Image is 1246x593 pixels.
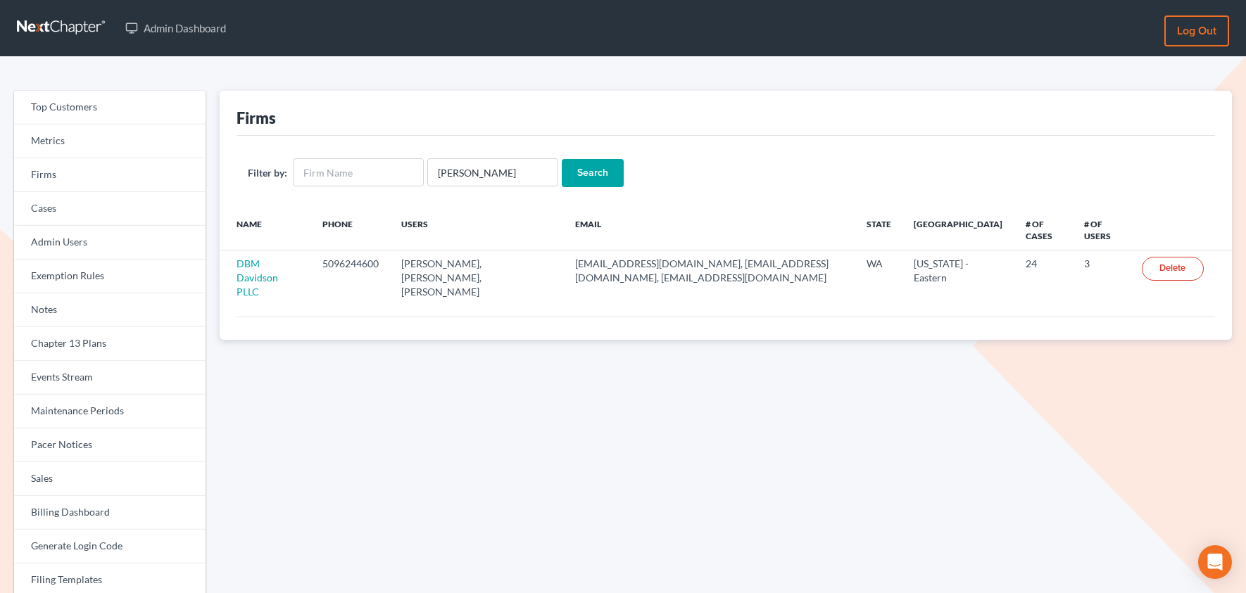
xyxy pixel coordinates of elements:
[564,210,855,250] th: Email
[220,210,311,250] th: Name
[564,250,855,305] td: [EMAIL_ADDRESS][DOMAIN_NAME], [EMAIL_ADDRESS][DOMAIN_NAME], [EMAIL_ADDRESS][DOMAIN_NAME]
[14,226,206,260] a: Admin Users
[14,428,206,462] a: Pacer Notices
[562,159,624,187] input: Search
[14,192,206,226] a: Cases
[1198,545,1232,579] div: Open Intercom Messenger
[14,361,206,395] a: Events Stream
[14,395,206,428] a: Maintenance Periods
[14,125,206,158] a: Metrics
[1014,250,1072,305] td: 24
[1073,250,1131,305] td: 3
[248,165,287,180] label: Filter by:
[237,257,278,298] a: DBM Davidson PLLC
[14,91,206,125] a: Top Customers
[14,293,206,327] a: Notes
[14,530,206,563] a: Generate Login Code
[14,158,206,192] a: Firms
[427,158,558,186] input: Users
[118,15,233,41] a: Admin Dashboard
[311,210,390,250] th: Phone
[902,250,1014,305] td: [US_STATE] - Eastern
[1142,257,1204,281] a: Delete
[293,158,424,186] input: Firm Name
[902,210,1014,250] th: [GEOGRAPHIC_DATA]
[390,210,565,250] th: Users
[14,496,206,530] a: Billing Dashboard
[1164,15,1229,46] a: Log out
[1073,210,1131,250] th: # of Users
[14,260,206,293] a: Exemption Rules
[390,250,565,305] td: [PERSON_NAME], [PERSON_NAME], [PERSON_NAME]
[14,327,206,361] a: Chapter 13 Plans
[237,108,276,128] div: Firms
[14,462,206,496] a: Sales
[855,210,902,250] th: State
[1014,210,1072,250] th: # of Cases
[855,250,902,305] td: WA
[311,250,390,305] td: 5096244600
